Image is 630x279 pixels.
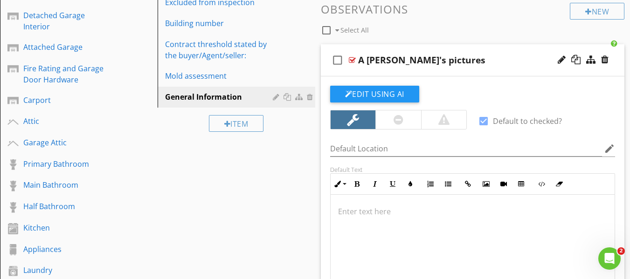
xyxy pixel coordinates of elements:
[617,247,625,255] span: 2
[340,26,369,34] span: Select All
[358,54,485,66] div: A [PERSON_NAME]'s pictures
[550,175,568,193] button: Clear Formatting
[604,143,615,154] i: edit
[493,116,562,126] label: Default to checked?
[23,137,113,148] div: Garage Attic
[330,141,602,157] input: Default Location
[533,175,550,193] button: Code View
[23,265,113,276] div: Laundry
[477,175,495,193] button: Insert Image (Ctrl+P)
[348,175,366,193] button: Bold (Ctrl+B)
[459,175,477,193] button: Insert Link (Ctrl+K)
[330,49,345,71] i: check_box_outline_blank
[512,175,530,193] button: Insert Table
[23,244,113,255] div: Appliances
[23,222,113,233] div: Kitchen
[495,175,512,193] button: Insert Video
[366,175,384,193] button: Italic (Ctrl+I)
[23,116,113,127] div: Attic
[570,3,624,20] div: New
[165,70,276,82] div: Mold assessment
[209,115,264,132] div: Item
[330,86,419,102] button: Edit Using AI
[598,247,621,270] iframe: Intercom live chat
[23,10,113,32] div: Detached Garage Interior
[165,39,276,61] div: Contract threshold stated by the buyer/Agent/seller:
[330,166,616,173] div: Default Text
[331,175,348,193] button: Inline Style
[439,175,457,193] button: Unordered List
[165,91,276,102] div: General Information
[23,95,113,106] div: Carport
[23,179,113,191] div: Main Bathroom
[23,158,113,170] div: Primary Bathroom
[321,3,625,15] h3: Observations
[23,201,113,212] div: Half Bathroom
[165,18,276,29] div: Building number
[23,63,113,85] div: Fire Rating and Garage Door Hardware
[422,175,439,193] button: Ordered List
[384,175,402,193] button: Underline (Ctrl+U)
[23,41,113,53] div: Attached Garage
[402,175,419,193] button: Colors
